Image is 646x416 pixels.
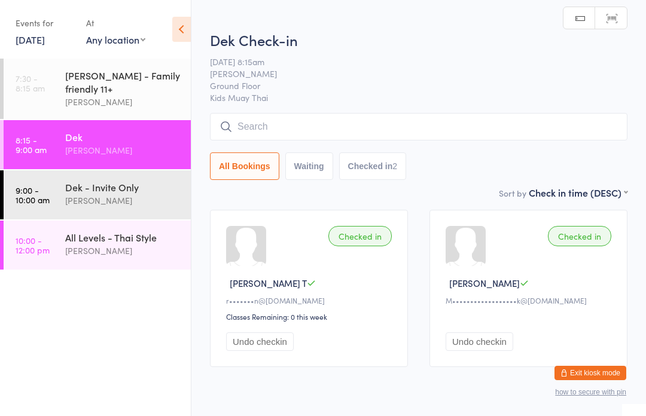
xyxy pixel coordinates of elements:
time: 8:15 - 9:00 am [16,135,47,154]
button: All Bookings [210,152,279,180]
span: Kids Muay Thai [210,91,627,103]
div: M••••••••••••••••••k@[DOMAIN_NAME] [446,295,615,305]
div: Checked in [548,226,611,246]
button: Checked in2 [339,152,407,180]
div: [PERSON_NAME] [65,244,181,258]
div: Events for [16,13,74,33]
button: Waiting [285,152,333,180]
button: Undo checkin [226,332,294,351]
div: Checked in [328,226,392,246]
button: how to secure with pin [555,388,626,396]
time: 10:00 - 12:00 pm [16,235,50,255]
a: 9:00 -10:00 amDek - Invite Only[PERSON_NAME] [4,170,191,219]
button: Undo checkin [446,332,513,351]
div: At [86,13,145,33]
a: 10:00 -12:00 pmAll Levels - Thai Style[PERSON_NAME] [4,221,191,270]
time: 9:00 - 10:00 am [16,185,50,204]
span: Ground Floor [210,79,609,91]
span: [PERSON_NAME] [449,277,520,289]
label: Sort by [499,187,526,199]
div: Check in time (DESC) [529,186,627,199]
div: [PERSON_NAME] [65,194,181,207]
div: Dek [65,130,181,143]
a: 7:30 -8:15 am[PERSON_NAME] - Family friendly 11+[PERSON_NAME] [4,59,191,119]
div: [PERSON_NAME] - Family friendly 11+ [65,69,181,95]
time: 7:30 - 8:15 am [16,74,45,93]
button: Exit kiosk mode [554,366,626,380]
div: [PERSON_NAME] [65,143,181,157]
div: r•••••••n@[DOMAIN_NAME] [226,295,395,305]
div: [PERSON_NAME] [65,95,181,109]
div: Classes Remaining: 0 this week [226,311,395,322]
div: Dek - Invite Only [65,181,181,194]
div: 2 [392,161,397,171]
span: [DATE] 8:15am [210,56,609,68]
a: 8:15 -9:00 amDek[PERSON_NAME] [4,120,191,169]
div: Any location [86,33,145,46]
span: [PERSON_NAME] [210,68,609,79]
h2: Dek Check-in [210,30,627,50]
span: [PERSON_NAME] T [230,277,307,289]
a: [DATE] [16,33,45,46]
div: All Levels - Thai Style [65,231,181,244]
input: Search [210,113,627,140]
